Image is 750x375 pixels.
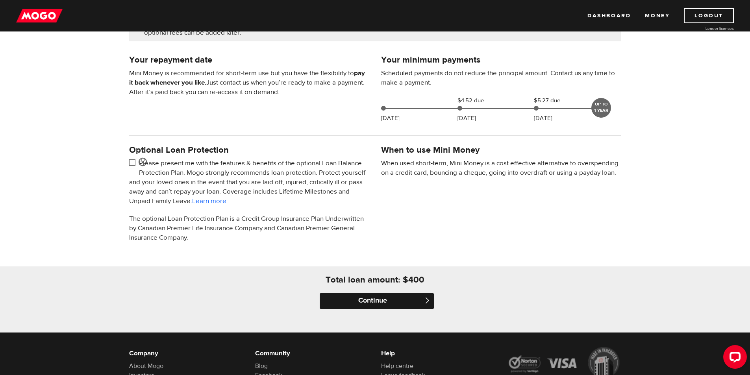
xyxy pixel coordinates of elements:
[457,114,476,123] p: [DATE]
[675,26,734,31] a: Lender licences
[381,362,413,370] a: Help centre
[408,274,424,285] h4: 400
[129,144,369,155] h4: Optional Loan Protection
[587,8,631,23] a: Dashboard
[645,8,670,23] a: Money
[255,349,369,358] h6: Community
[129,362,163,370] a: About Mogo
[129,349,243,358] h6: Company
[717,342,750,375] iframe: LiveChat chat widget
[326,274,408,285] h4: Total loan amount: $
[591,98,611,118] div: UP TO 1 YEAR
[129,159,139,168] input: <span class="smiley-face happy"></span>
[129,69,365,87] b: pay it back whenever you like.
[381,54,621,65] h4: Your minimum payments
[381,349,495,358] h6: Help
[129,159,369,206] p: Please present me with the features & benefits of the optional Loan Balance Protection Plan. Mogo...
[129,214,369,242] p: The optional Loan Protection Plan is a Credit Group Insurance Plan Underwritten by Canadian Premi...
[534,114,552,123] p: [DATE]
[16,8,63,23] img: mogo_logo-11ee424be714fa7cbb0f0f49df9e16ec.png
[381,114,400,123] p: [DATE]
[381,68,621,87] p: Scheduled payments do not reduce the principal amount. Contact us any time to make a payment.
[255,362,268,370] a: Blog
[129,68,369,97] p: Mini Money is recommended for short-term use but you have the flexibility to Just contact us when...
[424,297,431,304] span: 
[684,8,734,23] a: Logout
[320,293,434,309] input: Continue
[129,54,369,65] h4: Your repayment date
[381,159,621,177] p: When used short-term, Mini Money is a cost effective alternative to overspending on a credit card...
[457,96,497,105] span: $4.52 due
[534,96,573,105] span: $5.27 due
[192,197,226,205] a: Learn more
[381,144,480,155] h4: When to use Mini Money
